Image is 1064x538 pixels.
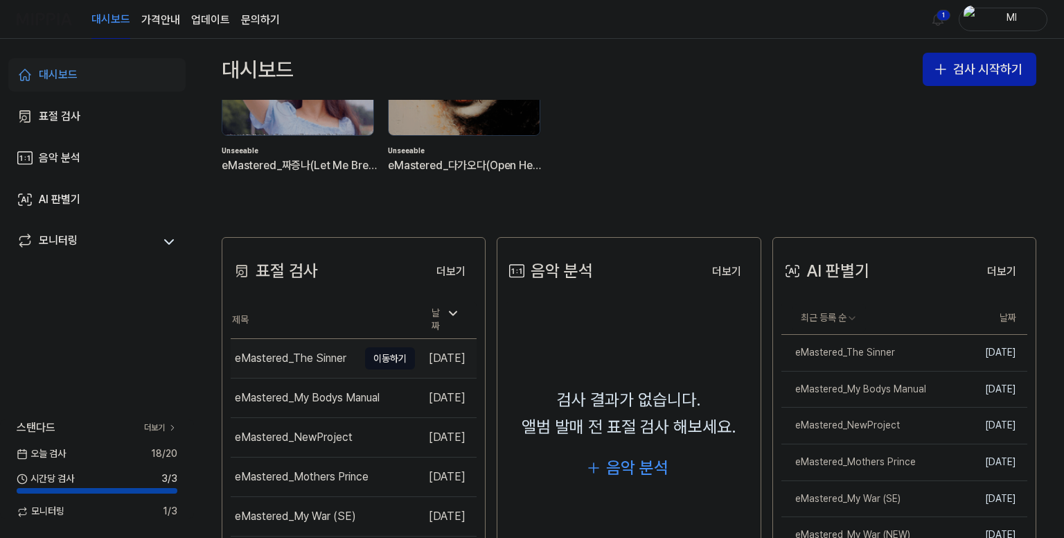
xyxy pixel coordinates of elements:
[163,505,177,519] span: 1 / 3
[930,11,946,28] img: 알림
[947,335,1027,372] td: [DATE]
[964,6,980,33] img: profile
[576,451,682,485] button: 음악 분석
[8,100,186,133] a: 표절 검사
[947,408,1027,444] td: [DATE]
[781,455,916,469] div: eMastered_Mothers Prince
[222,146,377,157] div: Unseeable
[222,53,294,86] div: 대시보드
[231,258,318,284] div: 표절 검사
[781,444,947,480] a: eMastered_Mothers Prince
[984,11,1038,26] div: Ml
[947,480,1027,517] td: [DATE]
[701,258,752,286] button: 더보기
[415,496,477,536] td: [DATE]
[781,419,900,433] div: eMastered_NewProject
[388,157,543,175] div: eMastered_다가오다(Open Heart)
[17,505,64,519] span: 모니터링
[235,390,380,406] div: eMastered_My Bodys Manual
[17,447,66,461] span: 오늘 검사
[8,141,186,175] a: 음악 분석
[923,53,1036,86] button: 검사 시작하기
[522,387,736,440] div: 검사 결과가 없습니다. 앨범 발매 전 표절 검사 해보세요.
[425,258,477,286] button: 더보기
[235,469,369,485] div: eMastered_Mothers Prince
[976,257,1027,286] a: 더보기
[8,183,186,216] a: AI 판별기
[415,457,477,496] td: [DATE]
[947,371,1027,408] td: [DATE]
[781,335,947,371] a: eMastered_The Sinner
[191,12,230,28] a: 업데이트
[231,302,415,339] th: 제목
[388,146,543,157] div: Unseeable
[781,383,926,397] div: eMastered_My Bodys Manual
[781,408,947,444] a: eMastered_NewProject
[506,258,593,284] div: 음악 분석
[235,429,353,446] div: eMastered_NewProject
[151,447,177,461] span: 18 / 20
[606,455,668,481] div: 음악 분석
[161,472,177,486] span: 3 / 3
[781,258,869,284] div: AI 판별기
[365,347,415,370] button: 이동하기
[39,108,80,125] div: 표절 검사
[701,257,752,286] a: 더보기
[781,492,901,506] div: eMastered_My War (SE)
[235,350,346,367] div: eMastered_The Sinner
[426,302,465,338] div: 날짜
[17,472,74,486] span: 시간당 검사
[91,1,130,39] a: 대시보드
[144,422,177,434] a: 더보기
[235,508,356,525] div: eMastered_My War (SE)
[17,232,155,252] a: 모니터링
[39,150,80,166] div: 음악 분석
[39,232,78,252] div: 모니터링
[415,338,477,378] td: [DATE]
[947,302,1027,335] th: 날짜
[415,417,477,457] td: [DATE]
[937,10,950,21] div: 1
[425,257,477,286] a: 더보기
[947,444,1027,481] td: [DATE]
[781,346,895,360] div: eMastered_The Sinner
[781,481,947,517] a: eMastered_My War (SE)
[141,12,180,28] button: 가격안내
[17,419,55,436] span: 스탠다드
[39,67,78,83] div: 대시보드
[8,58,186,92] a: 대시보드
[927,8,949,31] button: 알림1
[415,378,477,417] td: [DATE]
[959,8,1047,31] button: profileMl
[39,191,80,208] div: AI 판별기
[241,12,280,28] a: 문의하기
[976,258,1027,286] button: 더보기
[222,157,377,175] div: eMastered_짜증나(Let Me Breathe)
[781,372,947,408] a: eMastered_My Bodys Manual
